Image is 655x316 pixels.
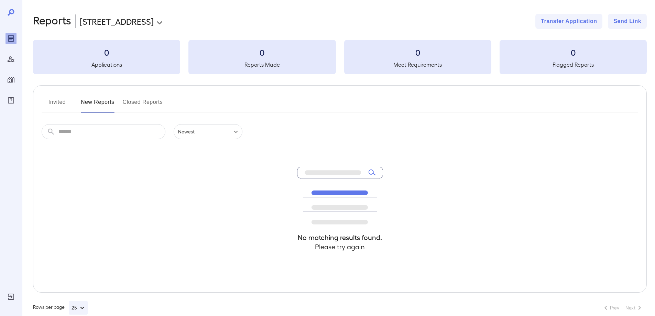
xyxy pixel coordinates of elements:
[69,301,88,315] button: 25
[33,40,647,74] summary: 0Applications0Reports Made0Meet Requirements0Flagged Reports
[33,14,71,29] h2: Reports
[6,33,17,44] div: Reports
[42,97,73,113] button: Invited
[33,47,180,58] h3: 0
[188,47,336,58] h3: 0
[33,61,180,69] h5: Applications
[297,233,383,242] h4: No matching results found.
[297,242,383,251] h4: Please try again
[174,124,242,139] div: Newest
[344,61,491,69] h5: Meet Requirements
[500,47,647,58] h3: 0
[6,291,17,302] div: Log Out
[188,61,336,69] h5: Reports Made
[6,54,17,65] div: Manage Users
[608,14,647,29] button: Send Link
[81,97,114,113] button: New Reports
[123,97,163,113] button: Closed Reports
[599,302,647,313] nav: pagination navigation
[6,95,17,106] div: FAQ
[80,16,154,27] p: [STREET_ADDRESS]
[33,301,88,315] div: Rows per page
[535,14,602,29] button: Transfer Application
[500,61,647,69] h5: Flagged Reports
[6,74,17,85] div: Manage Properties
[344,47,491,58] h3: 0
